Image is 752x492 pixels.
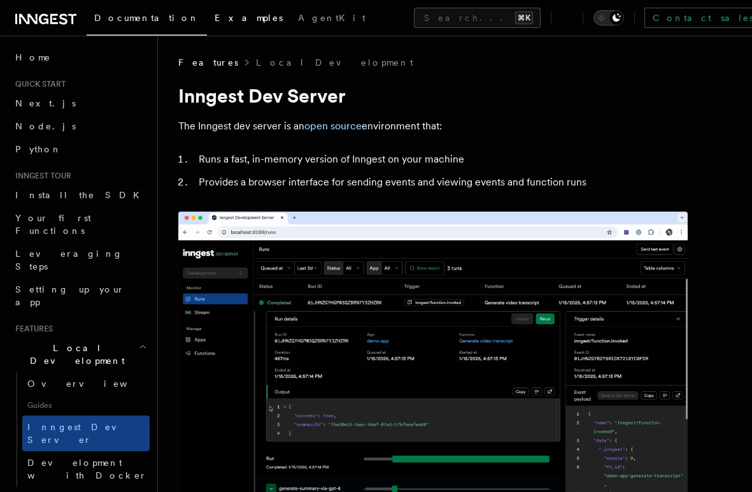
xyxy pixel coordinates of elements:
[15,51,51,64] span: Home
[10,342,139,367] span: Local Development
[256,56,413,69] a: Local Development
[178,117,688,135] p: The Inngest dev server is an environment that:
[10,336,150,372] button: Local Development
[10,92,150,115] a: Next.js
[207,4,290,34] a: Examples
[94,13,199,23] span: Documentation
[195,150,688,168] li: Runs a fast, in-memory version of Inngest on your machine
[22,451,150,487] a: Development with Docker
[10,138,150,161] a: Python
[15,249,123,271] span: Leveraging Steps
[27,422,136,445] span: Inngest Dev Server
[22,416,150,451] a: Inngest Dev Server
[178,84,688,107] h1: Inngest Dev Server
[215,13,283,23] span: Examples
[15,213,91,236] span: Your first Functions
[10,79,66,89] span: Quick start
[593,10,624,25] button: Toggle dark mode
[304,120,362,132] a: open source
[15,190,147,200] span: Install the SDK
[10,372,150,487] div: Local Development
[195,173,688,191] li: Provides a browser interface for sending events and viewing events and function runs
[10,206,150,242] a: Your first Functions
[10,46,150,69] a: Home
[10,242,150,278] a: Leveraging Steps
[10,278,150,314] a: Setting up your app
[10,324,53,334] span: Features
[298,13,365,23] span: AgentKit
[515,11,533,24] kbd: ⌘K
[10,171,71,181] span: Inngest tour
[87,4,207,36] a: Documentation
[178,56,238,69] span: Features
[22,395,150,416] span: Guides
[10,115,150,138] a: Node.js
[15,98,76,108] span: Next.js
[10,184,150,206] a: Install the SDK
[15,284,125,307] span: Setting up your app
[27,458,147,481] span: Development with Docker
[290,4,373,34] a: AgentKit
[27,379,159,389] span: Overview
[22,372,150,395] a: Overview
[15,144,62,154] span: Python
[15,121,76,131] span: Node.js
[414,8,541,28] button: Search...⌘K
